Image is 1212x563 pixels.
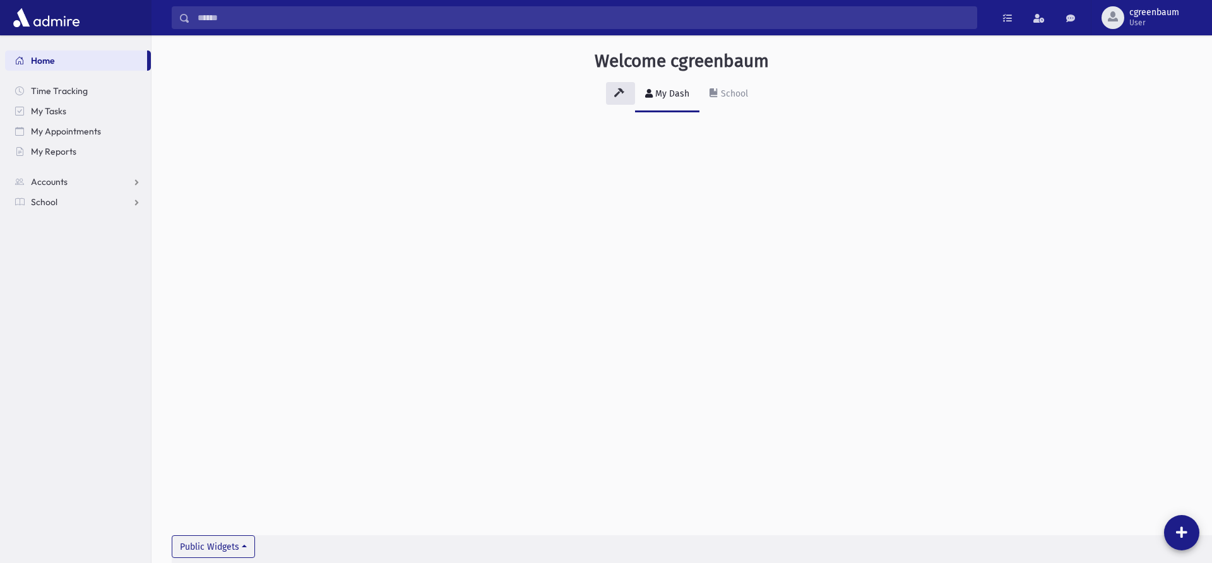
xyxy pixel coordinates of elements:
[5,81,151,101] a: Time Tracking
[5,172,151,192] a: Accounts
[5,50,147,71] a: Home
[1129,18,1179,28] span: User
[635,77,699,112] a: My Dash
[31,146,76,157] span: My Reports
[718,88,748,99] div: School
[10,5,83,30] img: AdmirePro
[31,196,57,208] span: School
[172,535,255,558] button: Public Widgets
[653,88,689,99] div: My Dash
[699,77,758,112] a: School
[5,192,151,212] a: School
[31,105,66,117] span: My Tasks
[5,141,151,162] a: My Reports
[31,176,68,187] span: Accounts
[31,85,88,97] span: Time Tracking
[31,126,101,137] span: My Appointments
[595,50,769,72] h3: Welcome cgreenbaum
[5,101,151,121] a: My Tasks
[1129,8,1179,18] span: cgreenbaum
[190,6,977,29] input: Search
[5,121,151,141] a: My Appointments
[31,55,55,66] span: Home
